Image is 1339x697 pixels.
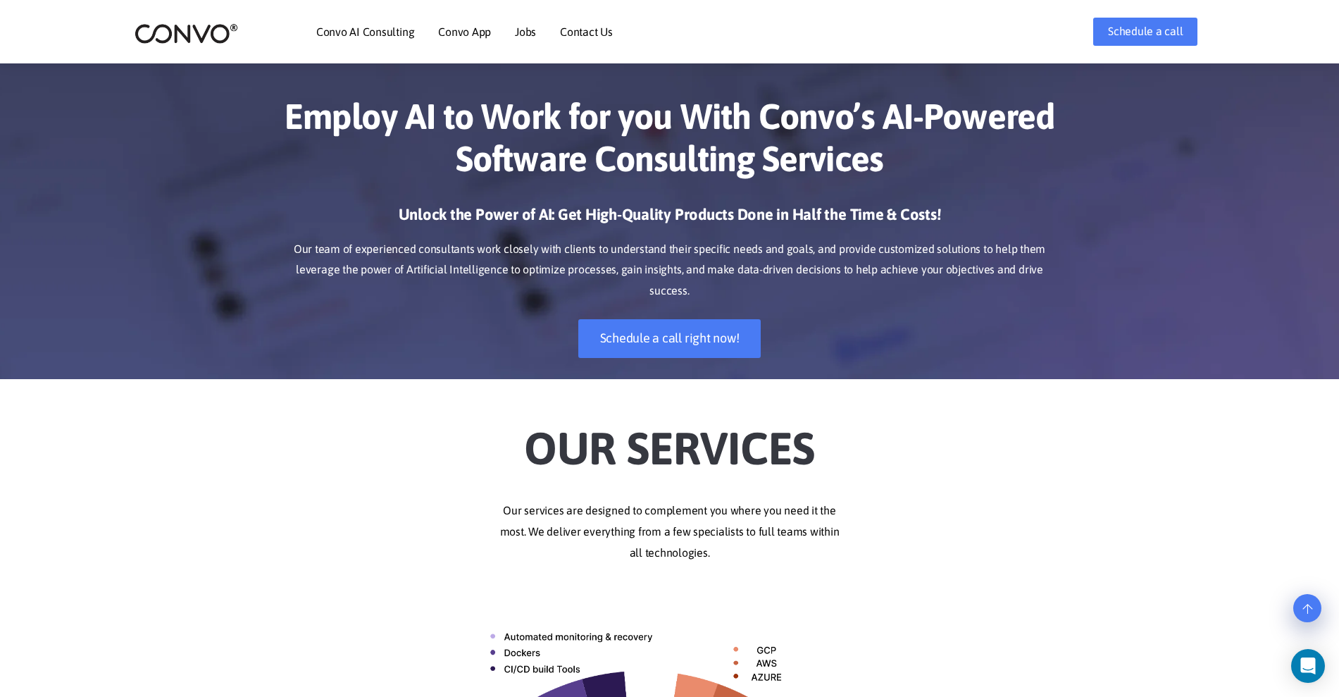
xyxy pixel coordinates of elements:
h3: Unlock the Power of AI: Get High-Quality Products Done in Half the Time & Costs! [279,204,1061,235]
a: Contact Us [560,26,613,37]
img: logo_2.png [135,23,238,44]
a: Convo App [438,26,491,37]
a: Schedule a call [1093,18,1197,46]
h1: Employ AI to Work for you With Convo’s AI-Powered Software Consulting Services [279,95,1061,190]
a: Convo AI Consulting [316,26,414,37]
div: Open Intercom Messenger [1291,649,1325,683]
p: Our team of experienced consultants work closely with clients to understand their specific needs ... [279,239,1061,302]
h2: Our Services [279,400,1061,479]
p: Our services are designed to complement you where you need it the most. We deliver everything fro... [279,500,1061,564]
a: Schedule a call right now! [578,319,761,358]
a: Jobs [515,26,536,37]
